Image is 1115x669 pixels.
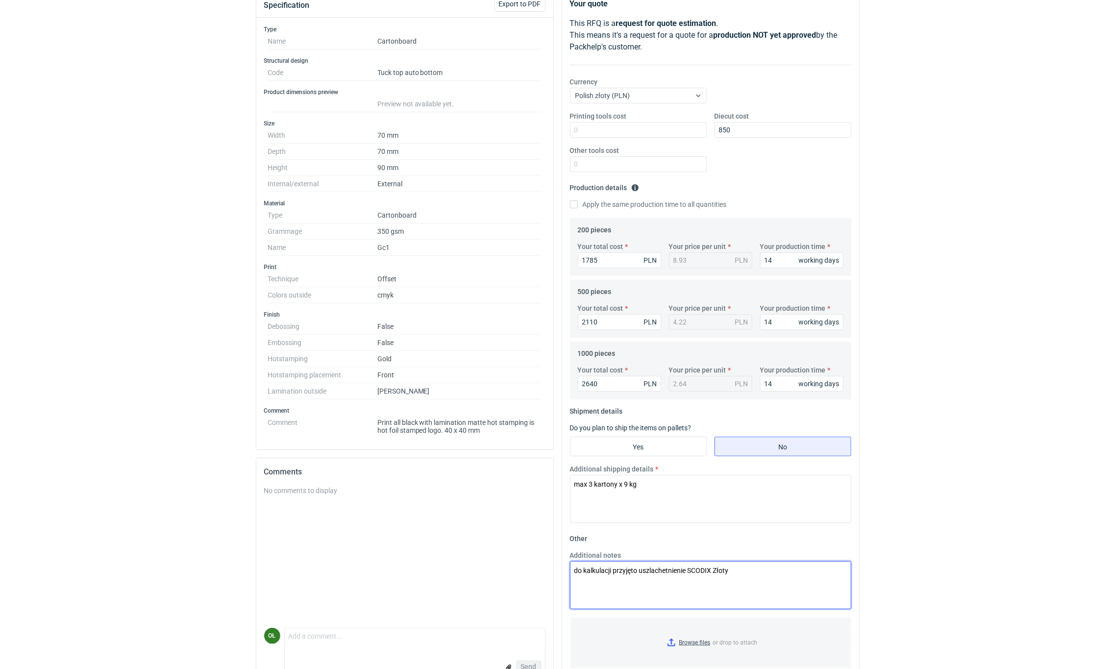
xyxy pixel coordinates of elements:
[570,180,639,192] legend: Production details
[264,25,545,33] h3: Type
[735,379,748,389] div: PLN
[268,127,377,144] dt: Width
[268,271,377,287] dt: Technique
[570,156,707,172] input: 0
[715,437,851,456] label: No
[264,466,545,478] h2: Comments
[760,252,843,268] input: 0
[799,379,840,389] div: working days
[760,314,843,330] input: 0
[377,287,542,303] dd: cmyk
[264,57,545,65] h3: Structural design
[377,127,542,144] dd: 70 mm
[268,367,377,383] dt: Hotstamping placement
[575,92,630,99] span: Polish złoty (PLN)
[377,33,542,50] dd: Cartonboard
[578,222,612,234] legend: 200 pieces
[264,263,545,271] h3: Print
[377,207,542,223] dd: Cartonboard
[268,319,377,335] dt: Debossing
[377,335,542,351] dd: False
[377,65,542,81] dd: Tuck top auto bottom
[570,111,627,121] label: Printing tools cost
[669,365,726,375] label: Your price per unit
[268,335,377,351] dt: Embossing
[669,242,726,251] label: Your price per unit
[578,252,661,268] input: 0
[377,415,542,434] dd: Print all black with lamination matte hot stamping is hot foil stamped logo. 40 x 40 mm
[264,628,280,644] figcaption: OŁ
[264,311,545,319] h3: Finish
[735,255,748,265] div: PLN
[268,240,377,256] dt: Name
[377,383,542,399] dd: [PERSON_NAME]
[264,120,545,127] h3: Size
[570,424,692,432] label: Do you plan to ship the items on pallets?
[570,618,851,668] label: or drop to attach
[714,30,817,40] strong: production NOT yet approved
[268,33,377,50] dt: Name
[377,176,542,192] dd: External
[499,0,541,7] span: Export to PDF
[264,199,545,207] h3: Material
[264,628,280,644] div: Olga Łopatowicz
[760,303,826,313] label: Your production time
[268,383,377,399] dt: Lamination outside
[570,146,619,155] label: Other tools cost
[644,317,657,327] div: PLN
[377,367,542,383] dd: Front
[268,144,377,160] dt: Depth
[268,415,377,434] dt: Comment
[570,437,707,456] label: Yes
[799,317,840,327] div: working days
[578,242,623,251] label: Your total cost
[760,376,843,392] input: 0
[644,379,657,389] div: PLN
[268,65,377,81] dt: Code
[799,255,840,265] div: working days
[715,122,851,138] input: 0
[377,100,454,108] span: Preview not available yet.
[570,561,851,609] textarea: do kalkulacji przyjęto uszlachetnienie SCODIX Złoty
[644,255,657,265] div: PLN
[570,531,588,543] legend: Other
[268,176,377,192] dt: Internal/external
[616,19,717,28] strong: request for quote estimation
[377,223,542,240] dd: 350 gsm
[570,464,654,474] label: Additional shipping details
[760,242,826,251] label: Your production time
[264,486,545,496] div: No comments to display
[377,144,542,160] dd: 70 mm
[570,550,621,560] label: Additional notes
[268,287,377,303] dt: Colors outside
[377,271,542,287] dd: Offset
[264,407,545,415] h3: Comment
[669,303,726,313] label: Your price per unit
[377,319,542,335] dd: False
[578,365,623,375] label: Your total cost
[578,314,661,330] input: 0
[268,223,377,240] dt: Grammage
[377,160,542,176] dd: 90 mm
[570,475,851,523] textarea: max 3 kartony x 9 kg
[578,346,616,357] legend: 1000 pieces
[268,160,377,176] dt: Height
[578,303,623,313] label: Your total cost
[570,122,707,138] input: 0
[570,403,623,415] legend: Shipment details
[570,199,727,209] label: Apply the same production time to all quantities
[377,240,542,256] dd: Gc1
[377,351,542,367] dd: Gold
[578,284,612,296] legend: 500 pieces
[578,376,661,392] input: 0
[760,365,826,375] label: Your production time
[264,88,545,96] h3: Product dimensions preview
[268,351,377,367] dt: Hotstamping
[268,207,377,223] dt: Type
[570,18,851,53] p: This RFQ is a . This means it's a request for a quote for a by the Packhelp's customer.
[735,317,748,327] div: PLN
[715,111,749,121] label: Diecut cost
[570,77,598,87] label: Currency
